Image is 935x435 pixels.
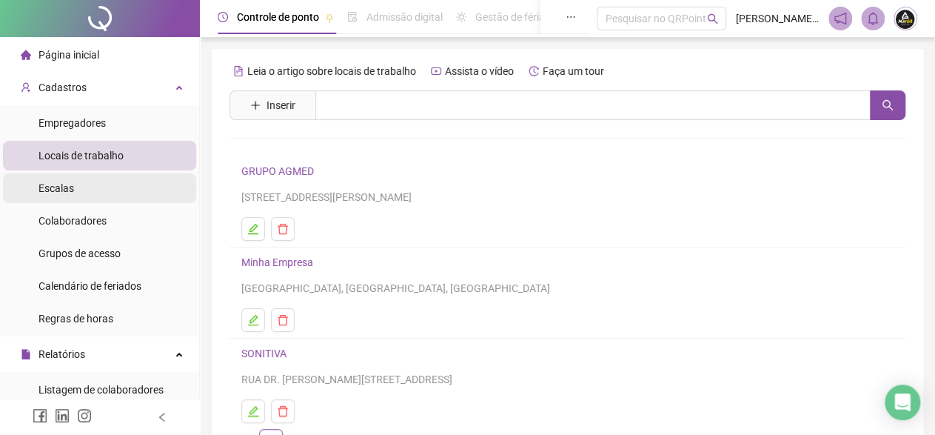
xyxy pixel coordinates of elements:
span: Colaboradores [38,215,107,227]
span: Leia o artigo sobre locais de trabalho [247,65,416,77]
span: facebook [33,408,47,423]
span: delete [277,405,289,417]
span: bell [866,12,879,25]
span: Admissão digital [366,11,443,23]
span: Controle de ponto [237,11,319,23]
span: Página inicial [38,49,99,61]
button: Inserir [238,93,307,117]
a: GRUPO AGMED [241,165,314,177]
span: Cadastros [38,82,87,93]
span: left [157,412,167,422]
span: file [21,349,31,359]
a: SONITIVA [241,348,286,359]
div: RUA DR. [PERSON_NAME][STREET_ADDRESS] [241,371,894,388]
span: Faça um tour [543,65,604,77]
span: youtube [431,66,441,76]
span: home [21,50,31,60]
span: [PERSON_NAME] - GRUPO AGMED [735,10,820,27]
span: Escalas [38,182,74,194]
span: search [882,99,894,111]
span: search [707,13,718,24]
div: [STREET_ADDRESS][PERSON_NAME] [241,189,894,205]
span: Regras de horas [38,313,113,325]
span: pushpin [325,13,334,22]
span: clock-circle [218,12,228,22]
span: plus [250,100,261,110]
span: history [529,66,539,76]
span: Calendário de feriados [38,280,141,292]
span: file-text [233,66,244,76]
span: Empregadores [38,117,106,129]
span: Relatórios [38,348,85,360]
span: linkedin [55,408,70,423]
span: edit [247,223,259,235]
span: delete [277,314,289,326]
span: edit [247,405,259,417]
span: Gestão de férias [475,11,550,23]
span: file-done [347,12,358,22]
span: Grupos de acesso [38,248,121,259]
span: Assista o vídeo [445,65,514,77]
span: notification [834,12,847,25]
div: Open Intercom Messenger [885,385,920,420]
img: 60144 [894,7,916,30]
span: Locais de trabalho [38,150,124,162]
div: [GEOGRAPHIC_DATA], [GEOGRAPHIC_DATA], [GEOGRAPHIC_DATA] [241,280,894,296]
span: Listagem de colaboradores [38,384,164,396]
span: Inserir [267,97,295,113]
span: user-add [21,82,31,93]
span: ellipsis [566,12,576,22]
span: instagram [77,408,92,423]
span: delete [277,223,289,235]
span: sun [456,12,466,22]
a: Minha Empresa [241,256,313,268]
span: edit [247,314,259,326]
